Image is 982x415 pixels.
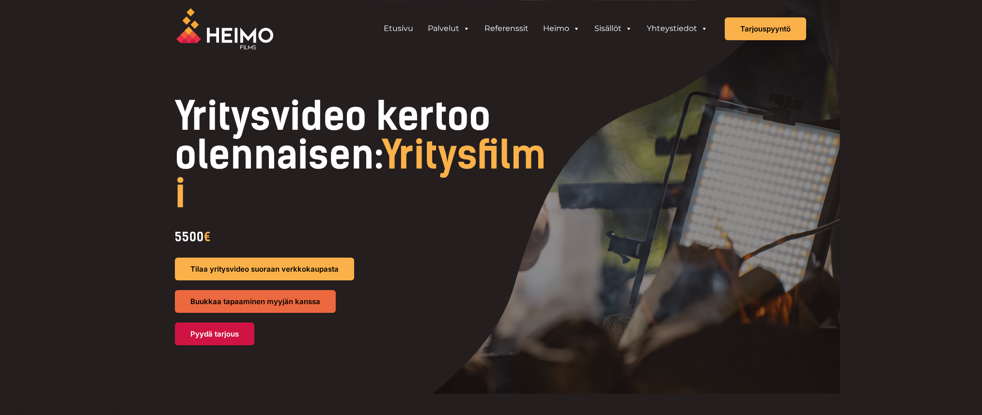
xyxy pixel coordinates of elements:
[190,265,339,273] span: Tilaa yritysvideo suoraan verkkokaupasta
[190,298,320,305] span: Buukkaa tapaaminen myyjän kanssa
[372,19,720,38] aside: Header Widget 1
[421,19,477,38] a: Palvelut
[175,323,254,345] a: Pyydä tarjous
[175,290,336,313] a: Buukkaa tapaaminen myyjän kanssa
[176,8,273,49] img: Heimo Filmsin logo
[376,19,421,38] a: Etusivu
[175,226,557,248] div: 5500
[725,17,806,40] a: Tarjouspyyntö
[190,330,239,338] span: Pyydä tarjous
[175,258,354,280] a: Tilaa yritysvideo suoraan verkkokaupasta
[204,230,211,244] span: €
[175,97,557,213] h1: Yritysvideo kertoo olennaisen:
[639,19,715,38] a: Yhteystiedot
[175,132,546,217] span: Yritysfilmi
[587,19,639,38] a: Sisällöt
[477,19,536,38] a: Referenssit
[536,19,587,38] a: Heimo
